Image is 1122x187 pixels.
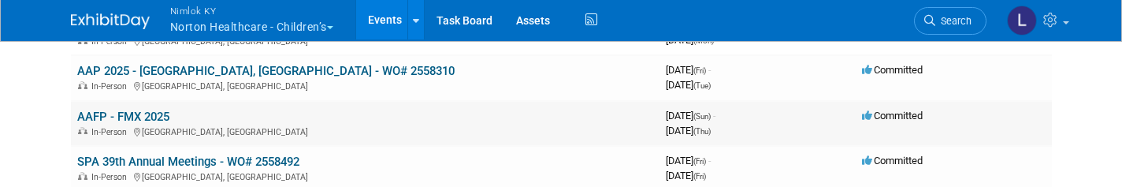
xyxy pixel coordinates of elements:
[914,7,986,35] a: Search
[666,64,711,76] span: [DATE]
[693,157,706,166] span: (Fri)
[77,155,299,169] a: SPA 39th Annual Meetings - WO# 2558492
[935,15,972,27] span: Search
[693,36,714,45] span: (Mon)
[708,64,711,76] span: -
[666,170,706,181] span: [DATE]
[77,110,169,124] a: AAFP - FMX 2025
[91,81,132,92] span: In-Person
[1007,6,1037,36] img: Luc Schaefer
[693,172,706,181] span: (Fri)
[91,127,132,137] span: In-Person
[77,170,653,182] div: [GEOGRAPHIC_DATA], [GEOGRAPHIC_DATA]
[77,79,653,92] div: [GEOGRAPHIC_DATA], [GEOGRAPHIC_DATA]
[708,155,711,166] span: -
[91,172,132,182] span: In-Person
[91,36,132,47] span: In-Person
[78,172,87,180] img: In-Person Event
[77,64,455,78] a: AAP 2025 - [GEOGRAPHIC_DATA], [GEOGRAPHIC_DATA] - WO# 2558310
[78,127,87,135] img: In-Person Event
[862,155,923,166] span: Committed
[862,110,923,122] span: Committed
[666,125,711,137] span: [DATE]
[693,112,711,121] span: (Sun)
[666,110,715,122] span: [DATE]
[666,155,711,166] span: [DATE]
[77,125,653,137] div: [GEOGRAPHIC_DATA], [GEOGRAPHIC_DATA]
[862,64,923,76] span: Committed
[71,13,150,29] img: ExhibitDay
[693,81,711,90] span: (Tue)
[666,79,711,91] span: [DATE]
[78,81,87,89] img: In-Person Event
[170,2,333,19] span: Nimlok KY
[713,110,715,122] span: -
[666,34,714,46] span: [DATE]
[693,66,706,75] span: (Fri)
[693,127,711,136] span: (Thu)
